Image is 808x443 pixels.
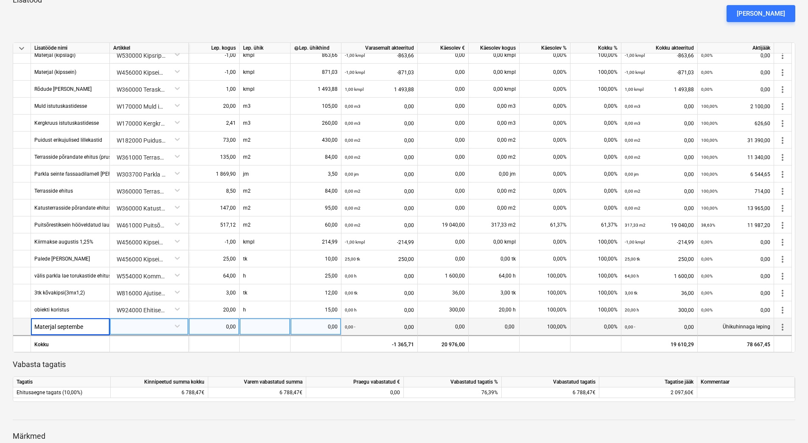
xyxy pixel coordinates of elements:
span: more_vert [777,288,788,298]
div: 1 493,88 [625,81,694,98]
div: [PERSON_NAME] [737,8,785,19]
div: 8,50 [192,182,236,199]
div: 100,00% [570,81,621,98]
div: 10,00 [294,250,338,267]
div: 147,00 [192,199,236,216]
div: Katusterrasside põrandate ehitus (puitroovid, laudis) [34,199,155,216]
div: m2 [240,132,291,149]
div: Kommentaar [697,377,795,387]
div: 20,00 h [469,301,520,318]
div: 1 493,88 [345,81,414,98]
div: Terrasside põrandate ehitus (prussid, laudis) [34,149,136,165]
div: 100,00% [520,301,570,318]
small: 0,00 h [345,274,357,278]
div: 100,00% [520,318,570,335]
div: 0,00 kmpl [469,64,520,81]
small: -1,00 kmpl [345,53,365,58]
div: 6 788,47€ [111,387,208,398]
div: 0,00% [520,115,570,132]
small: 0,00 m2 [345,189,361,193]
div: 1 869,90 [192,165,236,182]
div: 1,00 [192,81,236,98]
div: 61,37% [570,216,621,233]
div: 20,00 [192,98,236,115]
small: 0,00 jm [345,172,359,177]
div: -1,00 [192,233,236,250]
div: Kiirmakse augustis 1,25% [34,233,93,250]
span: more_vert [777,305,788,315]
div: 64,00 [192,267,236,284]
div: 0,00% [570,98,621,115]
div: 0,00 [625,165,694,183]
div: 0,00 [701,301,770,319]
span: more_vert [777,203,788,213]
div: 0,00 [345,301,414,319]
div: 1 600,00 [625,267,694,285]
small: 0,00 tk [345,291,358,295]
div: Lisatööde nimi [31,43,110,53]
div: Kokku [31,335,110,352]
div: 2 100,00 [701,98,770,115]
div: 100,00% [570,47,621,64]
div: obiekti koristus [34,301,69,318]
span: more_vert [777,322,788,332]
div: 300,00 [625,301,694,319]
div: 0,00% [520,199,570,216]
div: 0,00% [570,318,621,335]
div: 0,00 [421,47,465,64]
div: 100,00% [520,284,570,301]
div: 0,00 [421,64,465,81]
small: -1,00 kmpl [345,240,365,244]
div: 0,00 [701,267,770,285]
p: Vabasta tagatis [13,359,795,370]
div: 0,00 m2 [469,132,520,149]
div: 300,00 [421,301,465,318]
div: 0,00% [520,81,570,98]
div: m2 [240,199,291,216]
div: 15,00 [294,301,338,318]
div: Kinnipeetud summa kokku [111,377,208,387]
small: 0,00 m2 [625,206,640,210]
span: more_vert [777,254,788,264]
small: 0,00% [701,308,713,312]
div: Lep. ühikhind [294,43,338,53]
small: 0,00 m2 [345,223,361,227]
div: 0,00% [570,182,621,199]
div: Artikkel [110,43,189,53]
div: 1 493,88 [294,81,338,98]
div: 0,00 [345,165,414,183]
div: 2 097,60€ [599,387,697,398]
div: 0,00 [310,387,400,398]
small: 0,00 h [345,308,357,312]
div: 0,00 [345,318,414,336]
div: 6 788,47€ [502,387,599,398]
div: 100,00% [570,301,621,318]
div: Varasemalt akteeritud [341,43,418,53]
small: 25,00 tk [625,257,640,261]
div: 11 340,00 [701,149,770,166]
div: kmpl [240,233,291,250]
div: 863,66 [294,47,338,64]
div: 100,00% [570,267,621,284]
div: Materjal (kipslagi) [34,47,75,63]
div: 0,00 [421,165,465,182]
div: 2,41 [192,115,236,132]
div: Lep. kogus [189,43,240,53]
div: -871,03 [625,64,694,81]
div: 0,00 [625,199,694,217]
div: -1,00 [192,64,236,81]
div: m3 [240,98,291,115]
iframe: Chat Widget [766,402,808,443]
div: 0,00% [570,132,621,149]
div: -863,66 [625,47,694,64]
div: 20,00 [192,301,236,318]
small: 0,00 m2 [625,189,640,193]
div: 714,00 [701,182,770,200]
div: 100,00% [520,267,570,284]
div: 0,00 m2 [469,149,520,165]
small: 0,00% [701,53,713,58]
div: 0,00 kmpl [469,47,520,64]
div: m2 [240,149,291,165]
div: 0,00 [421,233,465,250]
